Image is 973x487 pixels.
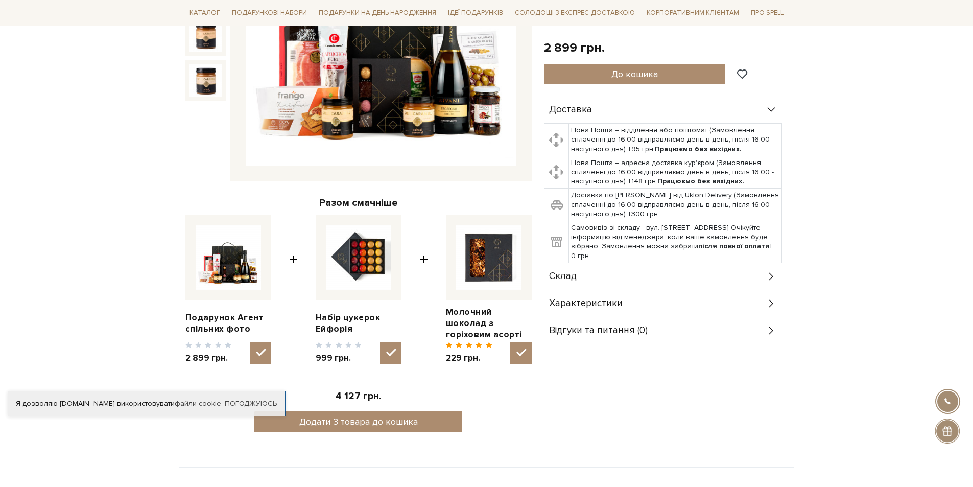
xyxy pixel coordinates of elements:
img: Набір цукерок Ейфорія [326,225,391,290]
a: Солодощі з експрес-доставкою [511,4,639,21]
span: Доставка [549,105,592,114]
a: Каталог [185,5,224,21]
td: Нова Пошта – відділення або поштомат (Замовлення сплаченні до 16:00 відправляємо день в день, піс... [569,124,782,156]
a: Подарунок Агент спільних фото [185,312,271,335]
div: Разом смачніше [185,196,532,210]
a: Погоджуюсь [225,399,277,408]
a: Молочний шоколад з горіховим асорті [446,307,532,340]
span: + [419,215,428,364]
img: Молочний шоколад з горіховим асорті [456,225,521,290]
span: Склад [549,272,577,281]
b: Працюємо без вихідних. [657,177,744,185]
button: Додати 3 товара до кошика [254,411,462,432]
a: Корпоративним клієнтам [643,5,743,21]
span: 999 грн. [316,353,362,364]
span: Відгуки та питання (0) [549,326,648,335]
b: Працюємо без вихідних. [655,145,742,153]
a: файли cookie [175,399,221,408]
a: Набір цукерок Ейфорія [316,312,401,335]
span: 4 127 грн. [336,390,381,402]
div: 2 899 грн. [544,40,605,56]
img: Подарунок Агент спільних фото [196,225,261,290]
span: Характеристики [549,299,623,308]
span: + [289,215,298,364]
img: Подарунок Агент спільних фото [189,19,222,52]
b: після повної оплати [698,242,769,250]
td: Доставка по [PERSON_NAME] від Uklon Delivery (Замовлення сплаченні до 16:00 відправляємо день в д... [569,189,782,221]
button: До кошика [544,64,725,84]
span: 229 грн. [446,353,492,364]
a: Подарункові набори [228,5,311,21]
td: Самовивіз зі складу - вул. [STREET_ADDRESS] Очікуйте інформацію від менеджера, коли ваше замовлен... [569,221,782,263]
span: 2 899 грн. [185,353,232,364]
a: Ідеї подарунків [444,5,507,21]
a: Подарунки на День народження [315,5,440,21]
td: Нова Пошта – адресна доставка кур'єром (Замовлення сплаченні до 16:00 відправляємо день в день, п... [569,156,782,189]
a: Про Spell [747,5,788,21]
span: До кошика [611,68,658,80]
img: Подарунок Агент спільних фото [189,64,222,97]
div: Я дозволяю [DOMAIN_NAME] використовувати [8,399,285,408]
